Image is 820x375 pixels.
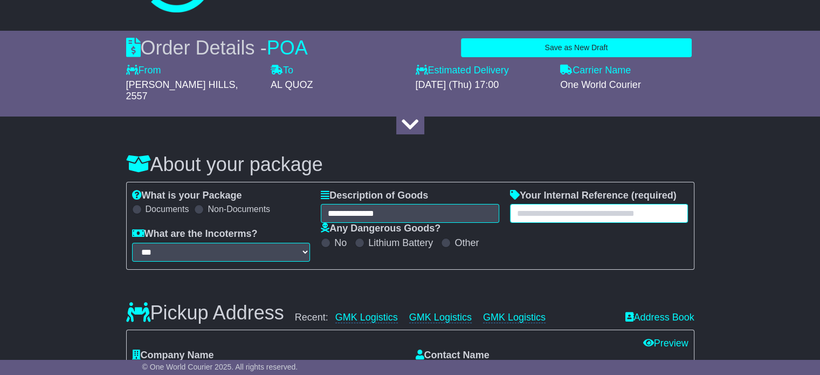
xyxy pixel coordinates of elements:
[510,190,677,202] label: Your Internal Reference (required)
[461,38,691,57] button: Save as New Draft
[368,237,433,249] label: Lithium Battery
[454,237,479,249] label: Other
[208,204,270,214] label: Non-Documents
[271,65,293,77] label: To
[142,363,298,371] span: © One World Courier 2025. All rights reserved.
[126,79,236,90] span: [PERSON_NAME] HILLS
[643,338,688,349] a: Preview
[321,190,428,202] label: Description of Goods
[483,312,546,323] a: GMK Logistics
[126,79,238,102] span: , 2557
[126,36,308,59] div: Order Details -
[416,65,550,77] label: Estimated Delivery
[132,350,214,362] label: Company Name
[625,312,694,324] a: Address Book
[334,237,347,249] label: No
[126,302,284,324] h3: Pickup Address
[126,65,161,77] label: From
[560,65,631,77] label: Carrier Name
[271,79,313,90] span: AL QUOZ
[295,312,615,324] div: Recent:
[416,79,550,91] div: [DATE] (Thu) 17:00
[132,190,242,202] label: What is your Package
[132,228,258,240] label: What are the Incoterms?
[126,154,694,175] h3: About your package
[267,37,308,59] span: POA
[560,79,694,91] div: One World Courier
[335,312,398,323] a: GMK Logistics
[321,223,440,235] label: Any Dangerous Goods?
[416,350,490,362] label: Contact Name
[146,204,189,214] label: Documents
[409,312,472,323] a: GMK Logistics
